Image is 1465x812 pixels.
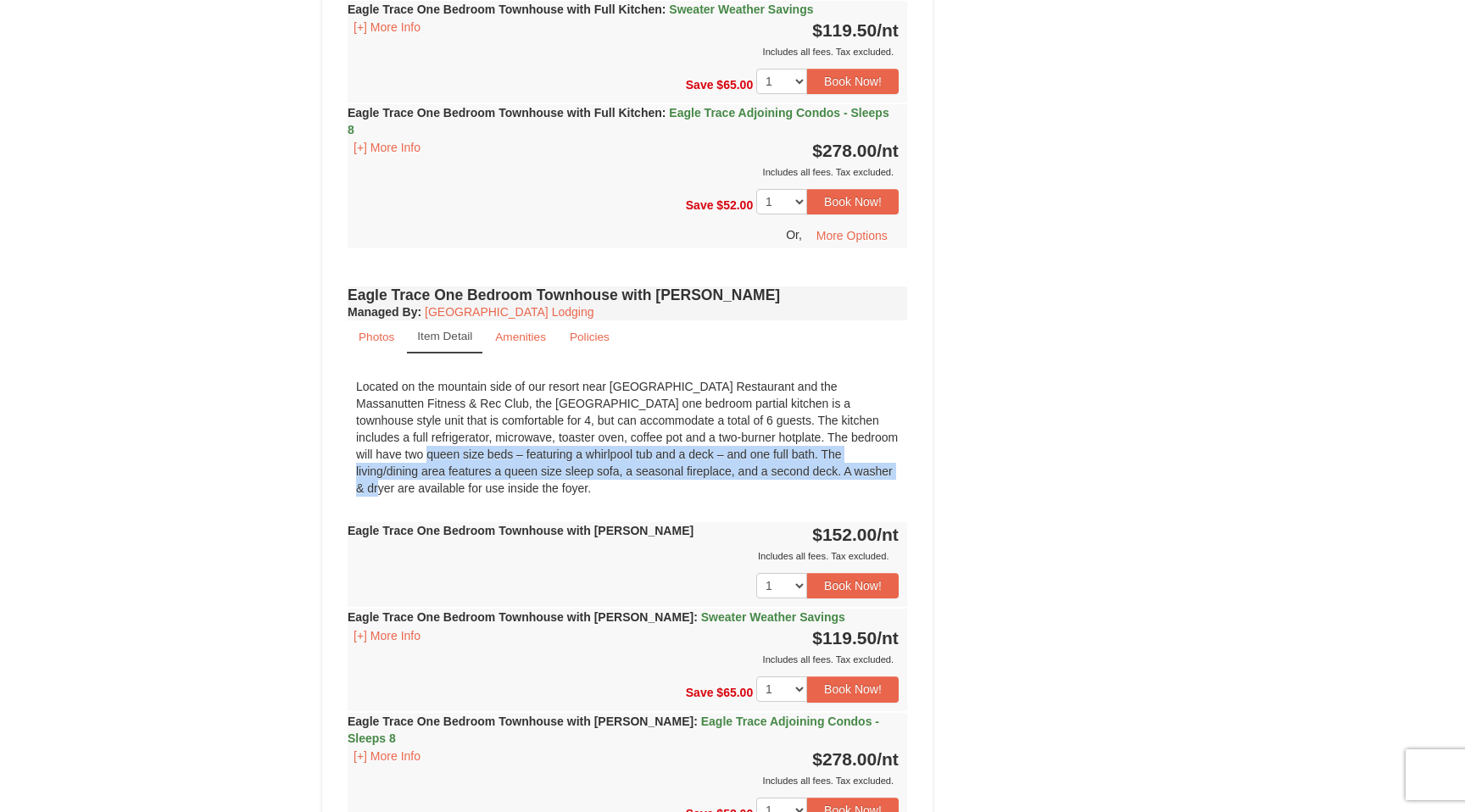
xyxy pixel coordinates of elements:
[425,305,593,319] a: [GEOGRAPHIC_DATA] Lodging
[812,141,877,160] span: $278.00
[348,286,907,303] h4: Eagle Trace One Bedroom Townhouse with [PERSON_NAME]
[559,320,621,353] a: Policies
[686,77,714,91] span: Save
[348,138,426,157] button: [+] More Info
[686,198,714,212] span: Save
[812,628,877,648] span: $119.50
[877,525,899,544] span: /nt
[716,686,753,699] span: $65.00
[348,43,899,60] div: Includes all fees. Tax excluded.
[812,20,877,40] span: $119.50
[805,223,899,248] button: More Options
[877,628,899,648] span: /nt
[348,18,426,36] button: [+] More Info
[716,198,753,212] span: $52.00
[786,228,802,242] span: Or,
[348,610,845,624] strong: Eagle Trace One Bedroom Townhouse with [PERSON_NAME]
[348,715,879,745] span: Eagle Trace Adjoining Condos - Sleeps 8
[348,106,889,136] strong: Eagle Trace One Bedroom Townhouse with Full Kitchen
[807,69,899,94] button: Book Now!
[348,747,426,765] button: [+] More Info
[812,525,899,544] strong: $152.00
[417,330,472,342] small: Item Detail
[407,320,482,353] a: Item Detail
[694,610,698,624] span: :
[348,164,899,181] div: Includes all fees. Tax excluded.
[812,749,877,769] span: $278.00
[348,548,899,565] div: Includes all fees. Tax excluded.
[877,749,899,769] span: /nt
[877,141,899,160] span: /nt
[348,3,814,16] strong: Eagle Trace One Bedroom Townhouse with Full Kitchen
[348,305,417,319] span: Managed By
[348,320,405,353] a: Photos
[686,686,714,699] span: Save
[495,331,546,343] small: Amenities
[807,676,899,702] button: Book Now!
[716,77,753,91] span: $65.00
[348,626,426,645] button: [+] More Info
[570,331,610,343] small: Policies
[484,320,557,353] a: Amenities
[348,772,899,789] div: Includes all fees. Tax excluded.
[348,715,879,745] strong: Eagle Trace One Bedroom Townhouse with [PERSON_NAME]
[807,573,899,598] button: Book Now!
[348,524,694,537] strong: Eagle Trace One Bedroom Townhouse with [PERSON_NAME]
[694,715,698,728] span: :
[701,610,845,624] span: Sweater Weather Savings
[359,331,394,343] small: Photos
[662,106,666,120] span: :
[662,3,666,16] span: :
[348,106,889,136] span: Eagle Trace Adjoining Condos - Sleeps 8
[669,3,813,16] span: Sweater Weather Savings
[877,20,899,40] span: /nt
[807,189,899,214] button: Book Now!
[348,651,899,668] div: Includes all fees. Tax excluded.
[348,305,421,319] strong: :
[348,370,907,505] div: Located on the mountain side of our resort near [GEOGRAPHIC_DATA] Restaurant and the Massanutten ...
